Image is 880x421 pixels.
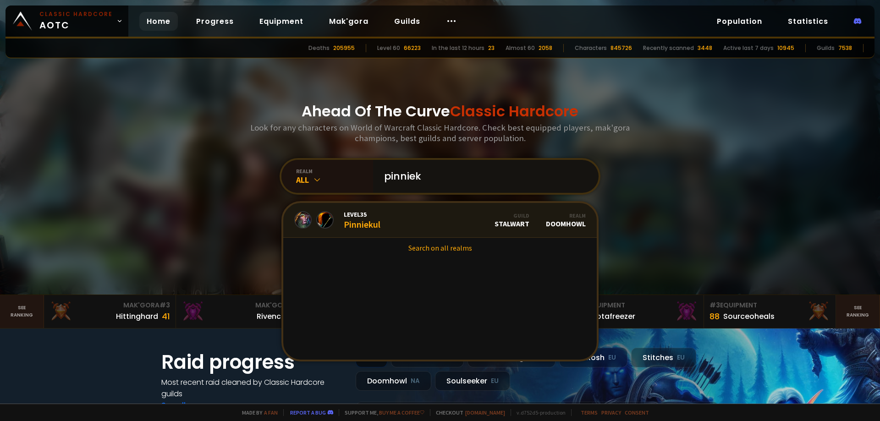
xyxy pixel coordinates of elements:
[322,12,376,31] a: Mak'gora
[344,210,380,230] div: Pinniekul
[817,44,835,52] div: Guilds
[296,168,373,175] div: realm
[677,353,685,362] small: EU
[450,101,578,121] span: Classic Hardcore
[781,12,836,31] a: Statistics
[577,301,698,310] div: Equipment
[176,295,308,328] a: Mak'Gora#2Rivench100
[236,409,278,416] span: Made by
[601,409,621,416] a: Privacy
[559,348,627,367] div: Nek'Rosh
[495,212,529,219] div: Guild
[709,12,770,31] a: Population
[159,301,170,310] span: # 3
[709,301,830,310] div: Equipment
[252,12,311,31] a: Equipment
[435,371,510,391] div: Soulseeker
[379,160,588,193] input: Search a character...
[631,348,696,367] div: Stitches
[356,371,431,391] div: Doomhowl
[290,409,326,416] a: Report a bug
[404,44,421,52] div: 66223
[643,44,694,52] div: Recently scanned
[836,295,880,328] a: Seeranking
[488,44,495,52] div: 23
[495,212,529,228] div: Stalwart
[698,44,712,52] div: 3448
[302,100,578,122] h1: Ahead Of The Curve
[709,301,720,310] span: # 3
[777,44,794,52] div: 10945
[723,44,774,52] div: Active last 7 days
[430,409,505,416] span: Checkout
[546,212,586,219] div: Realm
[432,44,484,52] div: In the last 12 hours
[704,295,836,328] a: #3Equipment88Sourceoheals
[465,409,505,416] a: [DOMAIN_NAME]
[387,12,428,31] a: Guilds
[161,377,345,399] h4: Most recent raid cleaned by Classic Hardcore guilds
[581,409,598,416] a: Terms
[344,210,380,219] span: Level 35
[333,44,355,52] div: 205955
[116,311,158,322] div: Hittinghard
[308,44,330,52] div: Deaths
[257,311,286,322] div: Rivench
[49,301,170,310] div: Mak'Gora
[161,348,345,377] h1: Raid progress
[546,212,586,228] div: Doomhowl
[572,295,704,328] a: #2Equipment88Notafreezer
[39,10,113,18] small: Classic Hardcore
[379,409,424,416] a: Buy me a coffee
[296,175,373,185] div: All
[491,377,499,386] small: EU
[189,12,241,31] a: Progress
[5,5,128,37] a: Classic HardcoreAOTC
[283,203,597,238] a: Level35PinniekulGuildStalwartRealmDoomhowl
[162,310,170,323] div: 41
[39,10,113,32] span: AOTC
[575,44,607,52] div: Characters
[625,409,649,416] a: Consent
[181,301,302,310] div: Mak'Gora
[539,44,552,52] div: 2058
[591,311,635,322] div: Notafreezer
[411,377,420,386] small: NA
[608,353,616,362] small: EU
[610,44,632,52] div: 845726
[723,311,775,322] div: Sourceoheals
[506,44,535,52] div: Almost 60
[44,295,176,328] a: Mak'Gora#3Hittinghard41
[247,122,633,143] h3: Look for any characters on World of Warcraft Classic Hardcore. Check best equipped players, mak'g...
[339,409,424,416] span: Support me,
[709,310,720,323] div: 88
[139,12,178,31] a: Home
[264,409,278,416] a: a fan
[377,44,400,52] div: Level 60
[161,400,221,410] a: See all progress
[838,44,852,52] div: 7538
[283,238,597,258] a: Search on all realms
[511,409,566,416] span: v. d752d5 - production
